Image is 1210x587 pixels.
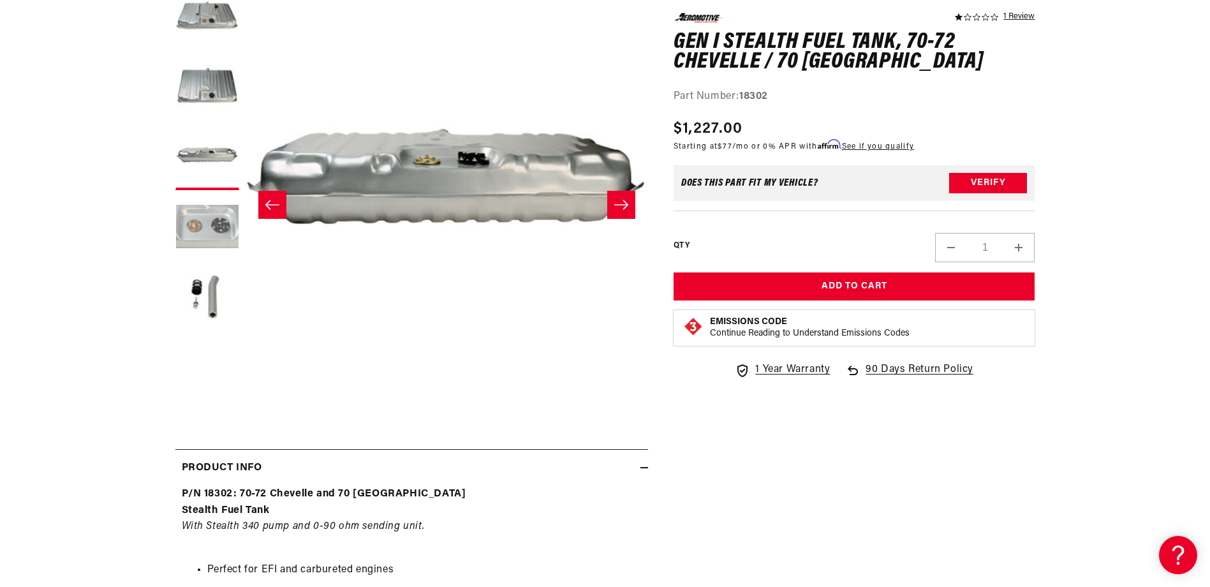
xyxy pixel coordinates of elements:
p: Starting at /mo or 0% APR with . [674,140,914,152]
button: Slide left [258,191,286,219]
h1: Gen I Stealth Fuel Tank, 70-72 Chevelle / 70 [GEOGRAPHIC_DATA] [674,32,1035,72]
span: Affirm [818,140,840,149]
span: 1 Year Warranty [755,362,830,378]
label: QTY [674,240,690,251]
div: Does This part fit My vehicle? [681,178,818,188]
button: Slide right [607,191,635,219]
a: 1 reviews [1003,13,1035,22]
a: 90 Days Return Policy [845,362,973,391]
a: 1 Year Warranty [735,362,830,378]
button: Load image 3 in gallery view [175,126,239,190]
img: Emissions code [683,316,704,337]
strong: 18302 [739,91,768,101]
span: $77 [718,143,732,151]
button: Load image 4 in gallery view [175,197,239,260]
a: See if you qualify - Learn more about Affirm Financing (opens in modal) [842,143,914,151]
span: $1,227.00 [674,117,743,140]
strong: Emissions Code [710,317,787,327]
summary: Product Info [175,450,648,487]
h2: Product Info [182,460,262,477]
span: 90 Days Return Policy [866,362,973,391]
em: With Stealth 340 pump and 0-90 ohm sending unit. [182,521,425,531]
p: Continue Reading to Understand Emissions Codes [710,328,910,339]
button: Verify [949,173,1027,193]
strong: Stealth Fuel Tank [182,505,270,516]
button: Load image 2 in gallery view [175,56,239,120]
li: Perfect for EFI and carbureted engines [207,562,642,579]
button: Load image 5 in gallery view [175,267,239,331]
button: Add to Cart [674,272,1035,301]
strong: P/N 18302: 70-72 Chevelle and 70 [GEOGRAPHIC_DATA] [182,489,466,499]
button: Emissions CodeContinue Reading to Understand Emissions Codes [710,316,910,339]
div: Part Number: [674,88,1035,105]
